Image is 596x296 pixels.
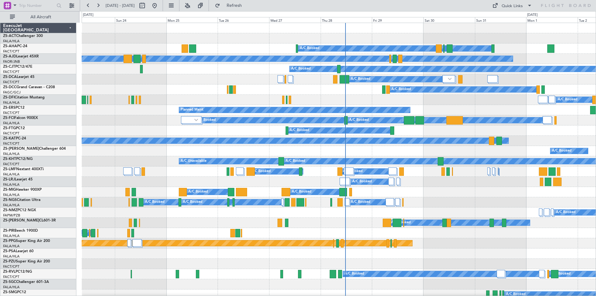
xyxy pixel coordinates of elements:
[352,177,372,186] div: A/C Booked
[3,193,20,197] a: FALA/HLA
[3,75,34,79] a: ZS-DCALearjet 45
[475,17,526,23] div: Sun 31
[3,203,20,207] a: FALA/HLA
[145,198,165,207] div: A/C Booked
[3,260,50,263] a: ZS-PZUSuper King Air 200
[3,270,16,274] span: ZS-RVL
[527,12,538,18] div: [DATE]
[251,167,271,176] div: A/C Booked
[3,234,20,238] a: FALA/HLA
[3,219,56,222] a: ZS-[PERSON_NAME]CL601-3R
[221,3,247,8] span: Refresh
[502,3,523,9] div: Quick Links
[3,162,19,166] a: FACT/CPT
[16,15,65,19] span: All Aircraft
[3,100,20,105] a: FALA/HLA
[3,106,16,110] span: ZS-ERS
[345,269,364,279] div: A/C Booked
[3,182,20,187] a: FALA/HLA
[372,17,423,23] div: Fri 29
[166,17,218,23] div: Mon 25
[181,157,206,166] div: A/C Unavailable
[286,157,305,166] div: A/C Booked
[3,219,39,222] span: ZS-[PERSON_NAME]
[290,126,309,135] div: A/C Booked
[3,229,14,233] span: ZS-PIR
[291,64,311,74] div: A/C Booked
[3,213,20,218] a: FAPM/PZB
[3,264,19,269] a: FACT/CPT
[3,116,38,120] a: ZS-FCIFalcon 900EX
[3,178,15,181] span: ZS-LRJ
[218,17,269,23] div: Tue 26
[321,17,372,23] div: Thu 28
[391,85,411,94] div: A/C Booked
[3,244,20,248] a: FALA/HLA
[3,106,25,110] a: ZS-ERSPC12
[556,208,576,217] div: A/C Booked
[212,1,249,11] button: Refresh
[3,49,19,54] a: FACT/CPT
[351,75,370,84] div: A/C Booked
[83,12,93,18] div: [DATE]
[3,65,15,69] span: ZS-CJT
[3,157,16,161] span: ZS-KHT
[3,208,17,212] span: ZS-NMZ
[3,275,19,279] a: FACT/CPT
[183,198,202,207] div: A/C Booked
[3,96,15,99] span: ZS-DFI
[3,141,19,146] a: FACT/CPT
[3,34,16,38] span: ZS-ACT
[3,280,49,284] a: ZS-SGCChallenger 601-3A
[3,172,20,177] a: FALA/HLA
[3,126,25,130] a: ZS-FTGPC12
[181,105,203,115] div: Planned Maint
[3,80,19,84] a: FACT/CPT
[551,269,571,279] div: A/C Booked
[3,280,16,284] span: ZS-SGC
[3,90,20,95] a: FAGC/GCJ
[3,198,17,202] span: ZS-NGS
[3,147,39,151] span: ZS-[PERSON_NAME]
[3,290,26,294] a: ZS-SMGPC12
[3,85,16,89] span: ZS-DCC
[3,96,45,99] a: ZS-DFICitation Mustang
[3,178,33,181] a: ZS-LRJLearjet 45
[3,249,34,253] a: ZS-PSALearjet 60
[3,85,55,89] a: ZS-DCCGrand Caravan - C208
[526,17,578,23] div: Mon 1
[292,187,311,197] div: A/C Booked
[351,198,370,207] div: A/C Booked
[188,187,208,197] div: A/C Booked
[3,229,38,233] a: ZS-PIRBeech 1900D
[106,3,135,8] span: [DATE] - [DATE]
[3,290,17,294] span: ZS-SMG
[3,55,16,58] span: ZS-AJD
[3,39,20,43] a: FALA/HLA
[3,70,19,74] a: FACT/CPT
[3,157,33,161] a: ZS-KHTPC12/NG
[3,55,39,58] a: ZS-AJDLearjet 45XR
[3,260,16,263] span: ZS-PZU
[3,44,17,48] span: ZS-AHA
[3,188,16,192] span: ZS-MIG
[3,167,16,171] span: ZS-LMF
[3,188,42,192] a: ZS-MIGHawker 900XP
[3,137,26,140] a: ZS-KATPC-24
[3,198,40,202] a: ZS-NGSCitation Ultra
[423,17,475,23] div: Sat 30
[3,75,17,79] span: ZS-DCA
[196,116,216,125] div: A/C Booked
[3,249,16,253] span: ZS-PSA
[19,1,55,10] input: Trip Number
[3,34,43,38] a: ZS-ACTChallenger 300
[3,239,50,243] a: ZS-PPGSuper King Air 200
[349,116,369,125] div: A/C Booked
[3,167,44,171] a: ZS-LMFNextant 400XTi
[3,126,16,130] span: ZS-FTG
[3,270,32,274] a: ZS-RVLPC12/NG
[3,147,66,151] a: ZS-[PERSON_NAME]Challenger 604
[3,137,16,140] span: ZS-KAT
[115,17,166,23] div: Sun 24
[3,208,36,212] a: ZS-NMZPC12 NGX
